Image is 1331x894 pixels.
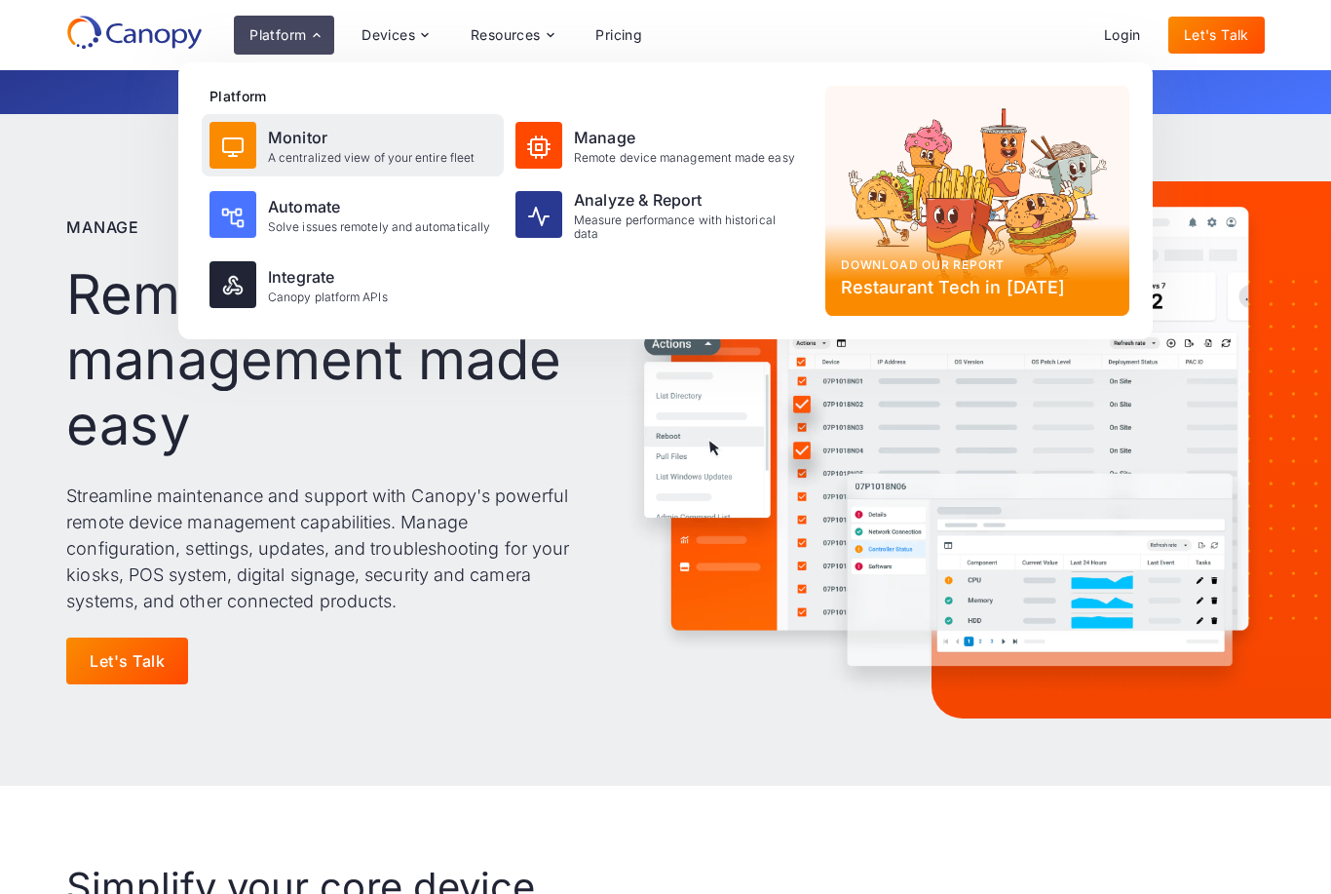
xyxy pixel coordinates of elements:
a: IntegrateCanopy platform APIs [202,253,504,316]
a: ManageRemote device management made easy [508,114,810,176]
p: Streamline maintenance and support with Canopy's powerful remote device management capabilities. ... [66,483,582,614]
div: Devices [361,28,415,42]
div: Devices [346,16,443,55]
div: Automate [268,195,490,218]
div: Resources [471,28,541,42]
div: Analyze & Report [574,188,802,212]
div: Measure performance with historical data [574,214,802,242]
div: Platform [209,86,810,106]
div: Restaurant Tech in [DATE] [841,274,1114,300]
div: Platform [249,28,306,42]
a: Pricing [580,17,658,54]
a: Analyze & ReportMeasure performance with historical data [508,180,810,250]
a: Let's Talk [66,638,188,684]
p: Manage [66,215,139,239]
div: Solve issues remotely and automatically [268,220,490,234]
div: Platform [234,16,334,55]
div: A centralized view of your entire fleet [268,151,475,165]
div: Remote device management made easy [574,151,795,165]
div: Canopy platform APIs [268,291,388,304]
nav: Platform [178,62,1153,339]
a: AutomateSolve issues remotely and automatically [202,180,504,250]
a: Download our reportRestaurant Tech in [DATE] [825,86,1129,316]
div: Monitor [268,126,475,149]
div: Integrate [268,265,388,289]
h1: Remote device management made easy [66,262,582,459]
div: Manage [574,126,795,149]
div: Resources [455,16,568,55]
div: Download our report [841,256,1114,274]
a: MonitorA centralized view of your entire fleet [202,114,504,176]
a: Login [1088,17,1157,54]
a: Let's Talk [1168,17,1265,54]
